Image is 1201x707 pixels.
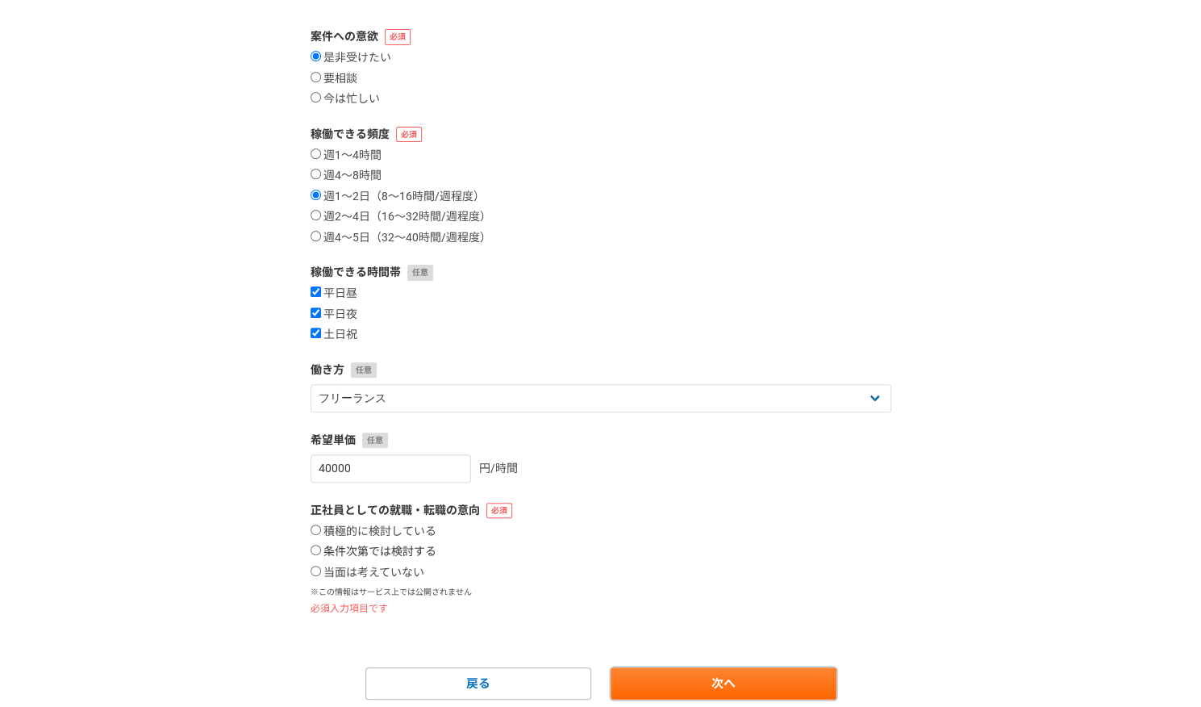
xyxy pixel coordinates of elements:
[479,462,518,475] span: 円/時間
[311,545,321,555] input: 条件次第では検討する
[311,566,321,576] input: 当面は考えていない
[311,51,321,61] input: 是非受けたい
[311,525,321,535] input: 積極的に検討している
[311,287,357,301] label: 平日昼
[311,51,391,65] label: 是非受けたい
[611,667,836,700] a: 次へ
[311,169,321,179] input: 週4〜8時間
[311,149,321,159] input: 週1〜4時間
[311,566,424,580] label: 当面は考えていない
[311,328,357,342] label: 土日祝
[311,601,891,616] p: 必須入力項目です
[311,149,382,163] label: 週1〜4時間
[311,28,891,45] label: 案件への意欲
[311,92,380,107] label: 今は忙しい
[311,362,891,379] label: 働き方
[311,210,491,224] label: 週2〜4日（16〜32時間/週程度）
[311,231,491,245] label: 週4〜5日（32〜40時間/週程度）
[311,264,891,281] label: 稼働できる時間帯
[311,72,357,86] label: 要相談
[311,126,891,143] label: 稼働できる頻度
[311,328,321,338] input: 土日祝
[311,287,321,297] input: 平日昼
[311,525,436,539] label: 積極的に検討している
[311,169,382,183] label: 週4〜8時間
[311,72,321,82] input: 要相談
[311,432,891,449] label: 希望単価
[311,545,436,559] label: 条件次第では検討する
[311,307,321,318] input: 平日夜
[311,231,321,241] input: 週4〜5日（32〜40時間/週程度）
[311,502,891,519] label: 正社員としての就職・転職の意向
[311,190,485,204] label: 週1〜2日（8〜16時間/週程度）
[311,190,321,200] input: 週1〜2日（8〜16時間/週程度）
[311,307,357,322] label: 平日夜
[311,586,891,598] p: ※この情報はサービス上では公開されません
[311,210,321,220] input: 週2〜4日（16〜32時間/週程度）
[365,667,591,700] a: 戻る
[311,92,321,102] input: 今は忙しい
